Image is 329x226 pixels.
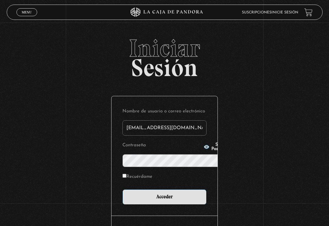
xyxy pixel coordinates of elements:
[122,141,202,149] label: Contraseña
[304,8,313,16] a: View your shopping cart
[203,143,229,151] button: Show Password
[122,189,207,205] input: Acceder
[7,36,323,60] span: Iniciar
[7,36,323,75] h2: Sesión
[271,10,298,14] a: Inicie sesión
[122,174,126,178] input: Recuérdame
[211,143,229,151] span: Show Password
[122,107,207,115] label: Nombre de usuario o correo electrónico
[20,16,34,20] span: Cerrar
[242,10,271,14] a: Suscripciones
[22,10,32,14] span: Menu
[122,173,152,181] label: Recuérdame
